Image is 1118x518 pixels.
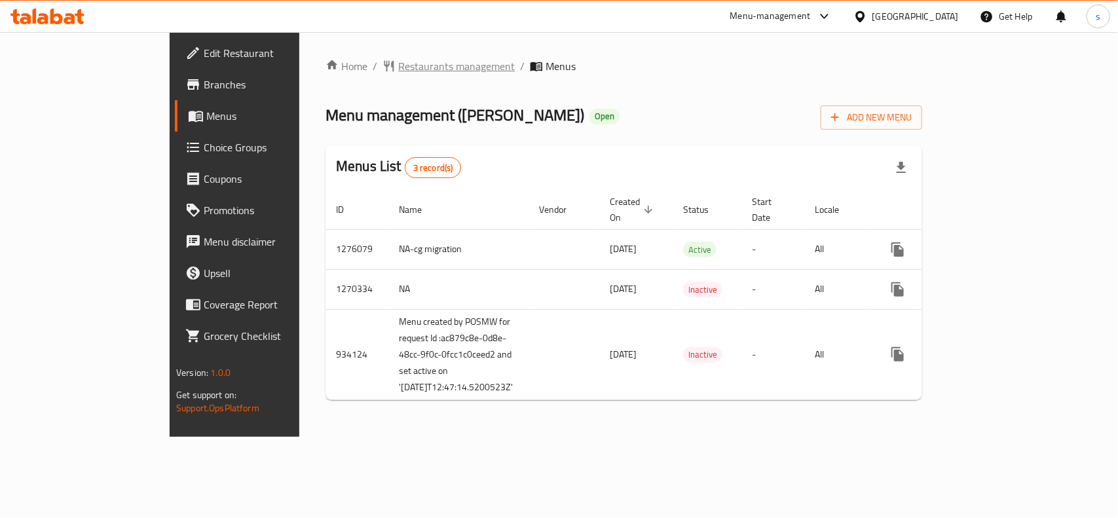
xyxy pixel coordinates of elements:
[885,152,917,183] div: Export file
[831,109,912,126] span: Add New Menu
[204,234,346,250] span: Menu disclaimer
[804,309,872,399] td: All
[326,58,922,74] nav: breadcrumb
[382,58,515,74] a: Restaurants management
[1096,9,1100,24] span: s
[815,202,856,217] span: Locale
[176,364,208,381] span: Version:
[204,297,346,312] span: Coverage Report
[336,202,361,217] span: ID
[610,194,657,225] span: Created On
[546,58,576,74] span: Menus
[589,109,620,124] div: Open
[175,289,356,320] a: Coverage Report
[388,229,529,269] td: NA-cg migration
[882,339,914,370] button: more
[610,280,637,297] span: [DATE]
[610,346,637,363] span: [DATE]
[204,328,346,344] span: Grocery Checklist
[872,9,959,24] div: [GEOGRAPHIC_DATA]
[872,190,1018,230] th: Actions
[804,229,872,269] td: All
[683,202,726,217] span: Status
[204,45,346,61] span: Edit Restaurant
[204,77,346,92] span: Branches
[683,347,722,362] span: Inactive
[204,171,346,187] span: Coupons
[821,105,922,130] button: Add New Menu
[752,194,789,225] span: Start Date
[204,139,346,155] span: Choice Groups
[206,108,346,124] span: Menus
[175,226,356,257] a: Menu disclaimer
[589,111,620,122] span: Open
[683,242,717,257] span: Active
[405,157,462,178] div: Total records count
[405,162,461,174] span: 3 record(s)
[914,234,945,265] button: Change Status
[914,274,945,305] button: Change Status
[336,157,461,178] h2: Menus List
[683,347,722,363] div: Inactive
[210,364,231,381] span: 1.0.0
[683,282,722,297] span: Inactive
[399,202,439,217] span: Name
[730,9,811,24] div: Menu-management
[373,58,377,74] li: /
[539,202,584,217] span: Vendor
[388,269,529,309] td: NA
[204,265,346,281] span: Upsell
[326,269,388,309] td: 1270334
[398,58,515,74] span: Restaurants management
[175,257,356,289] a: Upsell
[204,202,346,218] span: Promotions
[741,269,804,309] td: -
[175,194,356,226] a: Promotions
[175,132,356,163] a: Choice Groups
[882,274,914,305] button: more
[326,100,584,130] span: Menu management ( [PERSON_NAME] )
[176,386,236,403] span: Get support on:
[176,399,259,416] a: Support.OpsPlatform
[175,37,356,69] a: Edit Restaurant
[741,309,804,399] td: -
[914,339,945,370] button: Change Status
[175,320,356,352] a: Grocery Checklist
[741,229,804,269] td: -
[388,309,529,399] td: Menu created by POSMW for request Id :ac879c8e-0d8e-48cc-9f0c-0fcc1c0ceed2 and set active on '[DA...
[175,163,356,194] a: Coupons
[882,234,914,265] button: more
[804,269,872,309] td: All
[610,240,637,257] span: [DATE]
[175,69,356,100] a: Branches
[326,229,388,269] td: 1276079
[326,309,388,399] td: 934124
[520,58,525,74] li: /
[326,190,1018,400] table: enhanced table
[175,100,356,132] a: Menus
